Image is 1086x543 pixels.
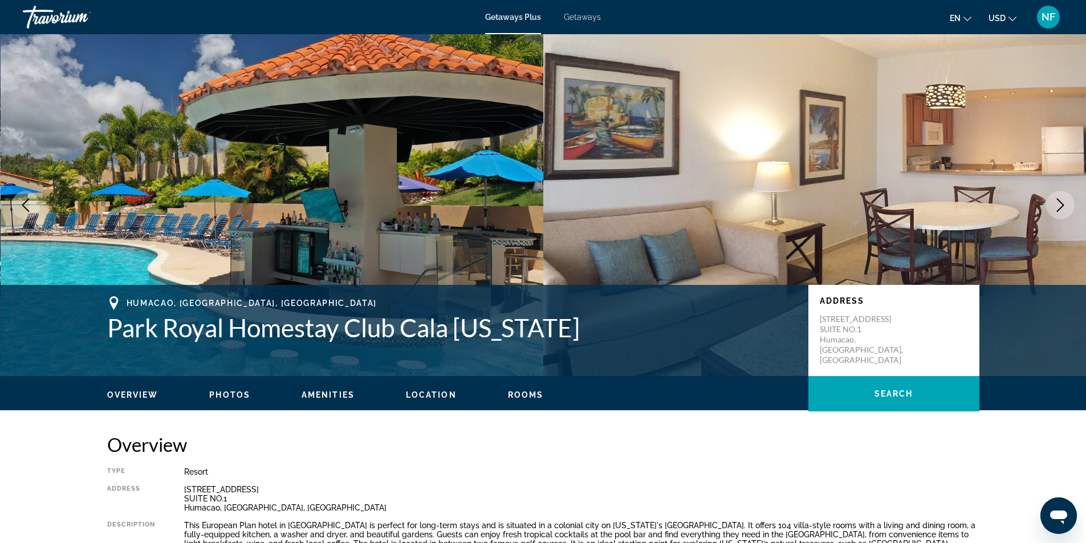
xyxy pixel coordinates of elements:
[302,390,355,400] button: Amenities
[184,485,979,512] div: [STREET_ADDRESS] SUITE NO.1 Humacao, [GEOGRAPHIC_DATA], [GEOGRAPHIC_DATA]
[1042,11,1055,23] span: NF
[808,376,979,411] button: Search
[184,467,979,476] div: Resort
[23,2,137,32] a: Travorium
[989,14,1006,23] span: USD
[11,191,40,219] button: Previous image
[107,433,979,456] h2: Overview
[989,10,1016,26] button: Change currency
[508,390,544,400] button: Rooms
[107,485,156,512] div: Address
[1046,191,1075,219] button: Next image
[564,13,601,22] a: Getaways
[820,314,911,365] p: [STREET_ADDRESS] SUITE NO.1 Humacao, [GEOGRAPHIC_DATA], [GEOGRAPHIC_DATA]
[820,296,968,305] p: Address
[107,467,156,476] div: Type
[1034,5,1063,29] button: User Menu
[107,313,797,342] h1: Park Royal Homestay Club Cala [US_STATE]
[950,14,961,23] span: en
[875,389,913,398] span: Search
[107,390,158,400] button: Overview
[406,390,457,400] button: Location
[1040,497,1077,534] iframe: Button to launch messaging window
[485,13,541,22] a: Getaways Plus
[209,390,250,400] button: Photos
[127,299,377,308] span: Humacao, [GEOGRAPHIC_DATA], [GEOGRAPHIC_DATA]
[950,10,971,26] button: Change language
